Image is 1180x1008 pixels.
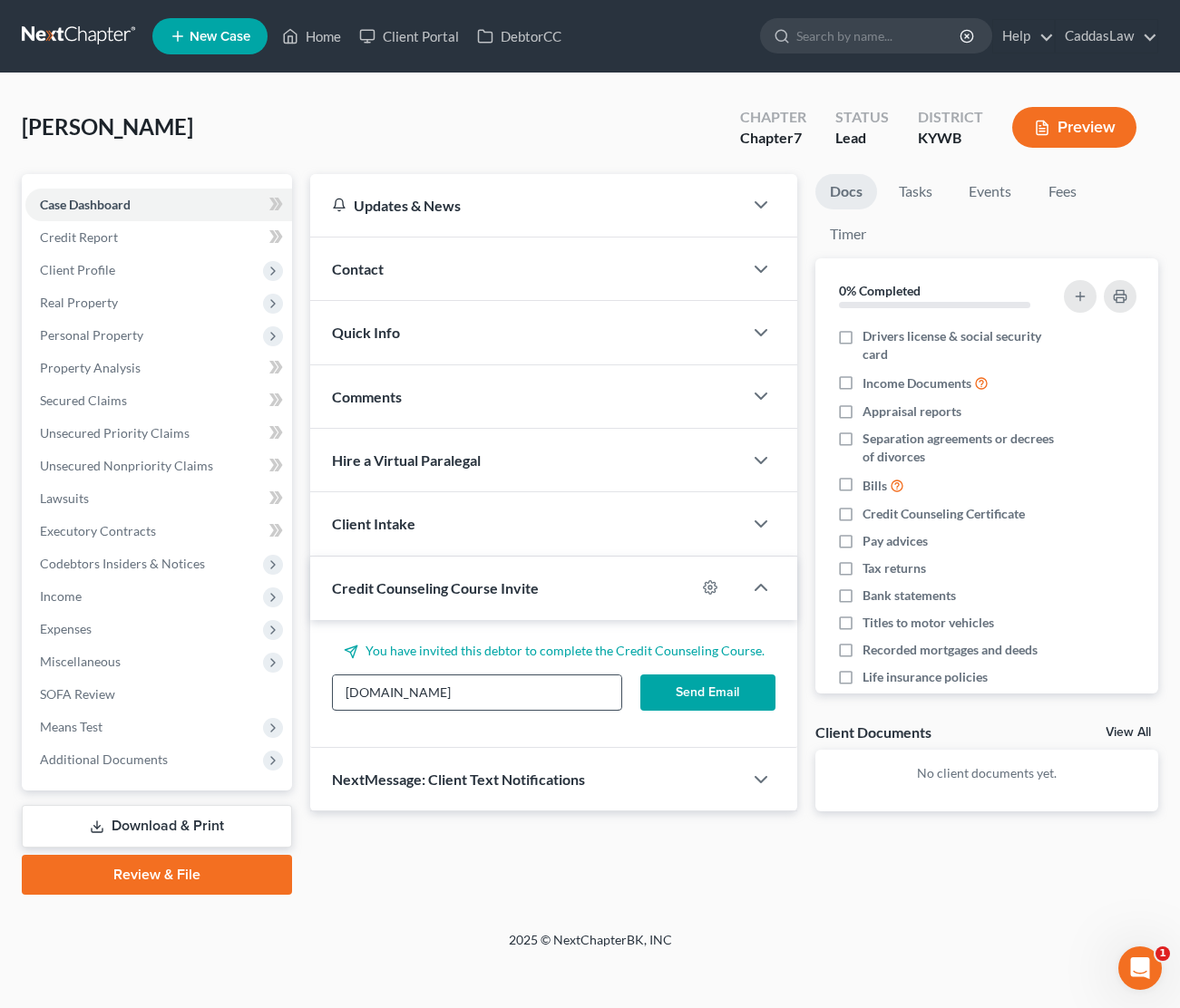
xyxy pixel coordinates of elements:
a: Review & File [22,855,292,895]
p: No client documents yet. [830,764,1144,782]
a: Home [273,20,350,53]
a: Download & Print [22,805,292,848]
div: District [918,107,983,128]
span: Credit Counseling Course Invite [332,579,539,596]
a: Lawsuits [25,482,292,515]
span: Appraisal reports [863,402,961,421]
div: Client Documents [815,722,931,741]
span: Income Documents [863,374,971,393]
button: Send Email [640,674,776,711]
input: Enter email [333,675,620,710]
span: Case Dashboard [40,197,131,212]
button: Preview [1012,107,1136,148]
span: Credit Report [40,229,118,245]
div: Updates & News [332,196,721,215]
span: Bills [863,477,887,495]
a: Executory Contracts [25,515,292,548]
span: New Case [190,30,250,44]
a: Events [954,174,1026,209]
span: Additional Documents [40,751,168,767]
span: Income [40,588,82,604]
strong: 0% Completed [839,283,921,298]
span: Unsecured Priority Claims [40,425,190,441]
a: Property Analysis [25,352,292,384]
a: SOFA Review [25,678,292,711]
div: Lead [835,128,889,149]
span: Separation agreements or decrees of divorces [863,430,1057,466]
div: Status [835,107,889,128]
span: 1 [1156,946,1170,961]
span: Hire a Virtual Paralegal [332,451,481,469]
span: 7 [794,129,802,146]
span: [PERSON_NAME] [22,113,193,140]
span: Quick Info [332,324,400,341]
span: NextMessage: Client Text Notifications [332,771,585,788]
a: View All [1106,726,1151,739]
div: 2025 © NextChapterBK, INC [73,931,1107,964]
a: Client Portal [350,20,468,53]
span: Personal Property [40,327,143,343]
span: Means Test [40,719,102,734]
span: Drivers license & social security card [863,327,1057,363]
iframe: Intercom live chat [1118,946,1162,990]
span: Lawsuits [40,490,89,506]
a: Help [993,20,1054,53]
span: Secured Claims [40,393,127,408]
span: Credit Counseling Certificate [863,505,1025,523]
span: Property Analysis [40,360,141,375]
a: Timer [815,217,881,252]
span: Miscellaneous [40,654,121,669]
div: KYWB [918,128,983,149]
span: Executory Contracts [40,523,156,538]
span: Titles to motor vehicles [863,614,994,632]
span: Unsecured Nonpriority Claims [40,458,213,473]
a: DebtorCC [468,20,570,53]
a: Fees [1033,174,1091,209]
span: Comments [332,388,402,405]
p: You have invited this debtor to complete the Credit Counseling Course. [332,642,775,660]
span: Recorded mortgages and deeds [863,641,1038,659]
a: Case Dashboard [25,189,292,221]
span: Contact [332,260,384,277]
a: Credit Report [25,221,292,254]
span: Life insurance policies [863,668,988,686]
div: Chapter [740,128,806,149]
span: SOFA Review [40,686,115,702]
input: Search by name... [796,19,962,53]
a: CaddasLaw [1056,20,1157,53]
a: Unsecured Nonpriority Claims [25,450,292,482]
a: Docs [815,174,877,209]
span: Pay advices [863,532,928,550]
span: Client Intake [332,515,415,532]
span: Tax returns [863,559,926,577]
div: Chapter [740,107,806,128]
span: Expenses [40,621,92,636]
a: Secured Claims [25,384,292,417]
span: Real Property [40,295,118,310]
a: Tasks [884,174,947,209]
span: Bank statements [863,586,956,605]
span: Codebtors Insiders & Notices [40,556,205,571]
span: Client Profile [40,262,115,277]
a: Unsecured Priority Claims [25,417,292,450]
